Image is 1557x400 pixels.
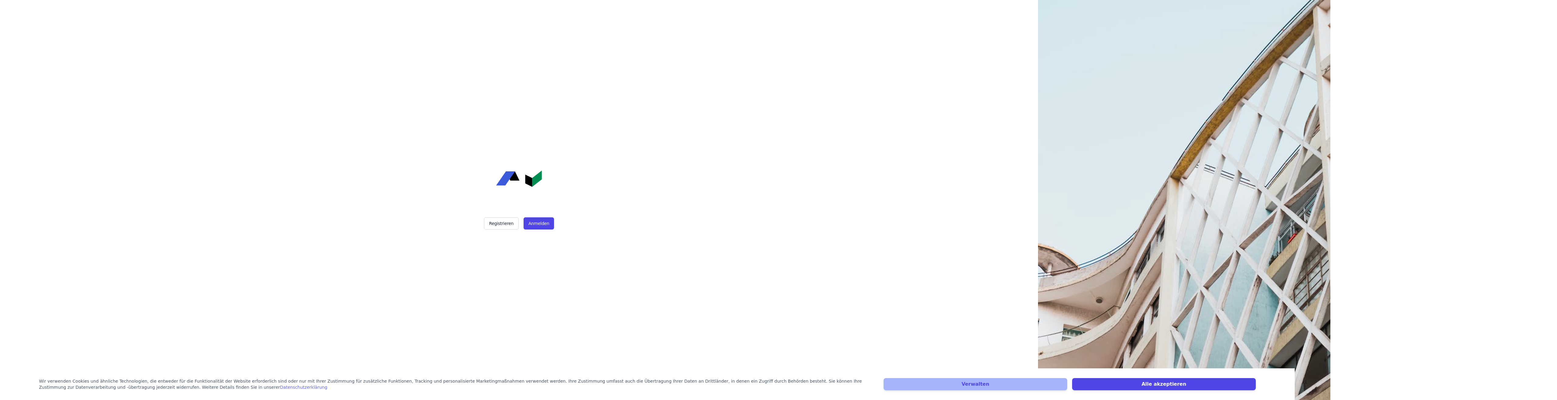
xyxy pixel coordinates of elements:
button: Alle akzeptieren [1072,378,1256,390]
a: Datenschutzerklärung [280,385,327,390]
button: Verwalten [884,378,1067,390]
img: Concular [496,170,542,187]
button: Anmelden [524,217,554,230]
button: Registrieren [484,217,519,230]
div: Wir verwenden Cookies und ähnliche Technologien, die entweder für die Funktionalität der Website ... [39,378,876,390]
